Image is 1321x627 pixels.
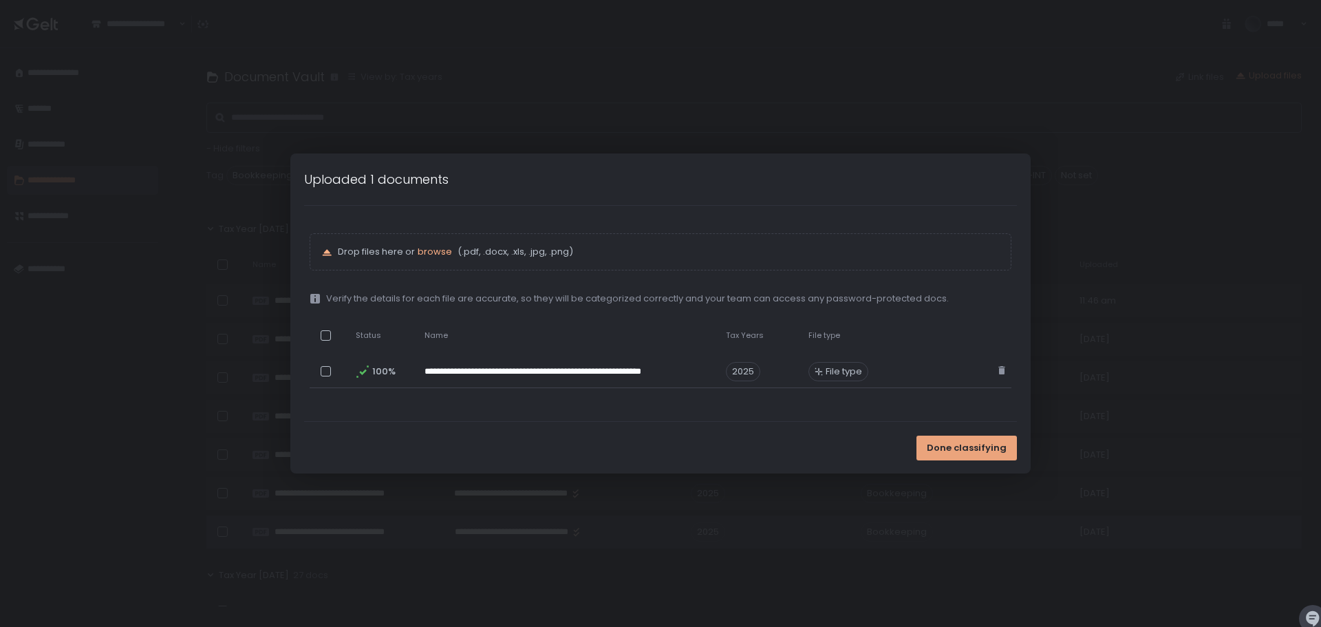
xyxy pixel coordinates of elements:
[372,365,394,378] span: 100%
[338,246,1000,258] p: Drop files here or
[418,245,452,258] span: browse
[304,170,449,189] h1: Uploaded 1 documents
[326,293,949,305] span: Verify the details for each file are accurate, so they will be categorized correctly and your tea...
[425,330,448,341] span: Name
[726,362,760,381] span: 2025
[418,246,452,258] button: browse
[356,330,381,341] span: Status
[726,330,764,341] span: Tax Years
[916,436,1017,460] button: Done classifying
[455,246,573,258] span: (.pdf, .docx, .xls, .jpg, .png)
[826,365,862,378] span: File type
[808,330,840,341] span: File type
[927,442,1007,454] span: Done classifying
